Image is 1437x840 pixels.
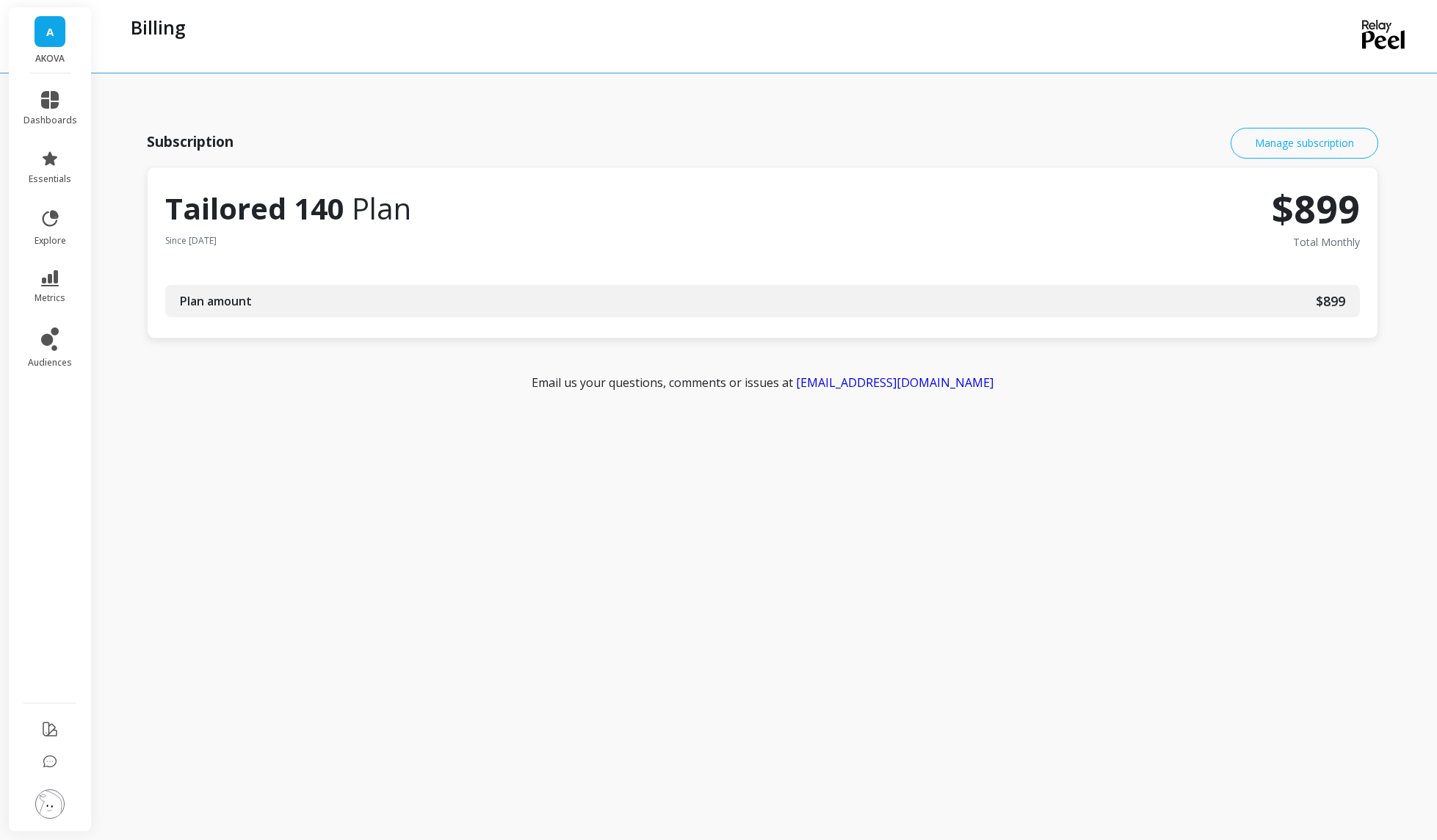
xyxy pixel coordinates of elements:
a: Manage subscription [1231,128,1378,159]
span: $899 [1316,291,1345,311]
span: explore [35,235,66,247]
p: Billing [131,15,186,40]
span: metrics [35,292,65,304]
a: [EMAIL_ADDRESS][DOMAIN_NAME] [796,374,993,391]
span: dashboards [23,115,77,126]
span: A [46,23,54,40]
p: AKOVA [23,53,77,65]
span: Plan [352,188,411,228]
p: Email us your questions, comments or issues at [182,374,1343,391]
span: Plan amount [180,292,255,310]
h3: Subscription [147,131,234,153]
span: audiences [28,357,72,369]
span: $899 [1272,185,1360,232]
img: profile picture [35,789,65,819]
span: Since [DATE] [165,235,411,247]
span: Total Monthly [1293,233,1360,251]
span: essentials [29,173,71,185]
span: Tailored 140 [165,185,411,232]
